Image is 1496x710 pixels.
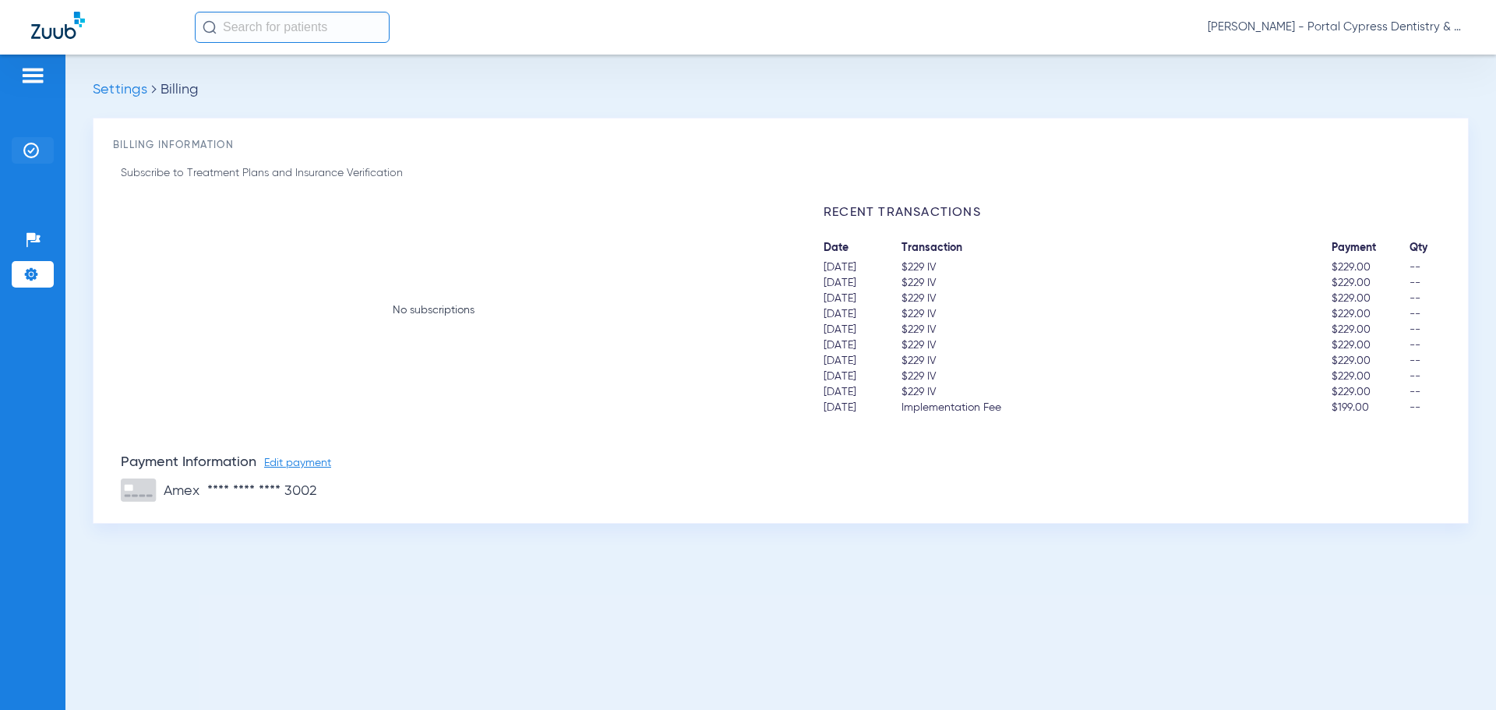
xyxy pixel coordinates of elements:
h3: Recent Transactions [824,205,1448,221]
span: -- [1410,337,1448,353]
span: Settings [93,83,147,97]
span: [DATE] [824,353,901,369]
span: [DATE] [824,291,901,306]
span: [DATE] [824,306,901,322]
span: [DATE] [824,260,901,275]
span: -- [1410,384,1448,400]
img: Search Icon [203,20,217,34]
span: $199.00 [1332,400,1410,415]
span: Edit payment [264,457,331,468]
span: $229.00 [1332,260,1410,275]
span: -- [1410,275,1448,291]
span: [DATE] [824,275,901,291]
img: hamburger-icon [20,66,45,85]
span: $229.00 [1332,337,1410,353]
li: No subscriptions [121,205,746,415]
span: -- [1410,260,1448,275]
span: [DATE] [824,322,901,337]
p: Subscribe to Treatment Plans and Insurance Verification [121,165,851,182]
img: Zuub Logo [31,12,85,39]
span: $229.00 [1332,369,1410,384]
span: $229.00 [1332,275,1410,291]
span: [DATE] [824,369,901,384]
span: $229 IV [901,337,1332,353]
div: Payment Information [121,454,1448,471]
span: Qty [1410,240,1448,256]
span: $229 IV [901,260,1332,275]
span: $229 IV [901,322,1332,337]
span: $229 IV [901,291,1332,306]
span: amex [164,484,199,498]
span: $229.00 [1332,322,1410,337]
span: -- [1410,306,1448,322]
span: Billing [161,83,198,97]
span: $229.00 [1332,306,1410,322]
img: Credit Card [121,479,160,504]
span: -- [1410,322,1448,337]
span: -- [1410,353,1448,369]
span: $229 IV [901,353,1332,369]
span: Implementation Fee [901,400,1332,415]
span: $229 IV [901,369,1332,384]
span: -- [1410,291,1448,306]
iframe: Chat Widget [1418,635,1496,710]
h3: Billing Information [113,138,1448,154]
span: $229.00 [1332,353,1410,369]
span: $229.00 [1332,291,1410,306]
span: $229 IV [901,275,1332,291]
span: Transaction [901,240,1332,256]
span: Date [824,240,901,256]
span: [DATE] [824,337,901,353]
span: -- [1410,369,1448,384]
input: Search for patients [195,12,390,43]
span: $229 IV [901,306,1332,322]
span: $229 IV [901,384,1332,400]
span: $229.00 [1332,384,1410,400]
span: Payment [1332,240,1410,256]
span: [DATE] [824,384,901,400]
span: -- [1410,400,1448,415]
span: [PERSON_NAME] - Portal Cypress Dentistry & Orthodontics [1208,19,1465,35]
span: [DATE] [824,400,901,415]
